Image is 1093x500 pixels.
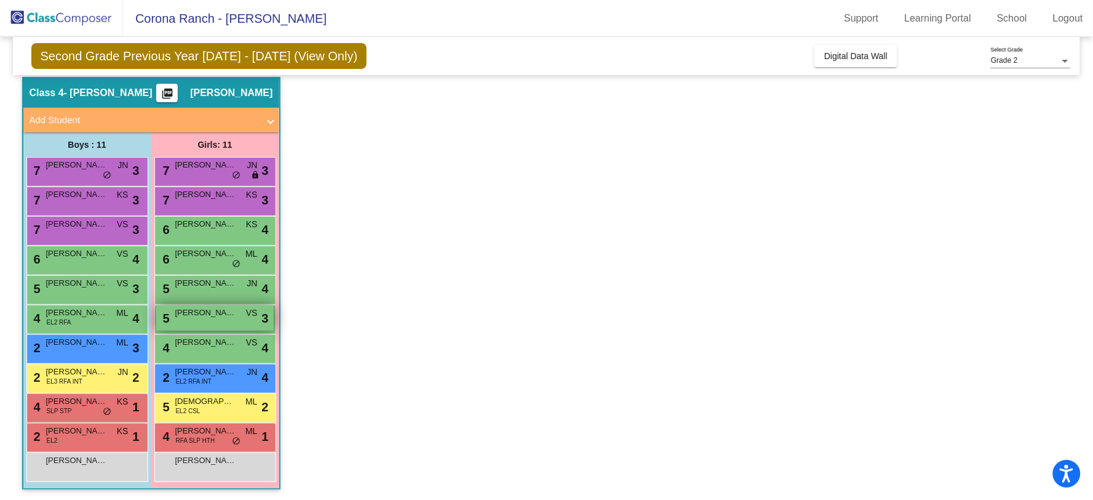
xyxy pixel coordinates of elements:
span: EL2 RFA INT [176,377,212,386]
span: 6 [160,223,170,236]
span: Digital Data Wall [824,51,888,61]
span: [PERSON_NAME] [175,188,237,201]
span: 7 [31,193,41,207]
span: 2 [31,430,41,443]
span: ML [245,425,257,438]
span: 2 [160,371,170,384]
span: [PERSON_NAME] [175,159,237,171]
span: JN [117,366,128,379]
mat-panel-title: Add Student [30,113,258,127]
span: KS [117,395,129,408]
span: 2 [31,341,41,355]
a: School [987,9,1037,28]
a: Logout [1043,9,1093,28]
span: [PERSON_NAME] [46,159,108,171]
span: 1 [132,398,139,416]
span: 5 [160,312,170,325]
span: KS [117,425,129,438]
mat-expansion-panel-header: Add Student [23,108,279,132]
button: Print Students Details [156,84,178,102]
span: [PERSON_NAME] [175,336,237,349]
span: do_not_disturb_alt [233,437,241,446]
span: 4 [261,220,268,239]
span: [PERSON_NAME] [46,454,108,467]
span: RFA SLP HTH [176,436,215,445]
span: 3 [132,161,139,180]
span: 2 [261,398,268,416]
span: 4 [160,341,170,355]
span: [PERSON_NAME] [175,454,237,467]
span: 3 [261,191,268,209]
span: 5 [31,282,41,296]
a: Learning Portal [895,9,982,28]
span: VS [246,336,258,349]
span: KS [246,218,258,231]
span: Grade 2 [991,56,1017,65]
span: ML [245,395,257,408]
span: ML [245,248,257,260]
span: EL3 RFA INT [47,377,82,386]
span: VS [117,218,129,231]
span: 3 [132,339,139,357]
span: JN [117,159,128,172]
span: VS [117,277,129,290]
span: 4 [261,339,268,357]
span: 4 [160,430,170,443]
span: JN [247,366,257,379]
span: 5 [160,282,170,296]
span: [PERSON_NAME] [175,218,237,230]
span: do_not_disturb_alt [233,171,241,180]
span: 7 [160,193,170,207]
span: [PERSON_NAME] [46,307,108,319]
span: lock [252,171,260,180]
span: [PERSON_NAME] [46,425,108,437]
span: 3 [132,220,139,239]
span: 4 [132,250,139,268]
button: Digital Data Wall [814,45,897,67]
span: EL2 [47,436,58,445]
span: JN [247,277,257,290]
span: [PERSON_NAME] [46,218,108,230]
span: ML [116,336,128,349]
span: 6 [31,252,41,266]
span: EL2 RFA [47,318,71,327]
span: 3 [261,309,268,328]
span: [PERSON_NAME] [46,395,108,408]
span: 2 [132,368,139,387]
span: 2 [31,371,41,384]
span: do_not_disturb_alt [233,259,241,269]
span: [PERSON_NAME] [46,188,108,201]
span: 4 [31,400,41,414]
span: 6 [160,252,170,266]
span: 4 [261,368,268,387]
span: [PERSON_NAME] [190,87,272,99]
span: [PERSON_NAME] [46,366,108,378]
span: 4 [31,312,41,325]
span: ML [116,307,128,320]
span: Second Grade Previous Year [DATE] - [DATE] (View Only) [31,43,367,69]
span: SLP STP [47,406,72,416]
span: do_not_disturb_alt [103,171,112,180]
span: VS [246,307,258,320]
span: 1 [132,427,139,446]
span: do_not_disturb_alt [103,407,112,417]
span: [PERSON_NAME] [175,425,237,437]
span: [PERSON_NAME] [175,248,237,260]
mat-icon: picture_as_pdf [160,87,175,105]
div: Boys : 11 [23,132,151,157]
span: [PERSON_NAME] [46,277,108,289]
span: 3 [261,161,268,180]
span: [PERSON_NAME] [175,366,237,378]
span: Corona Ranch - [PERSON_NAME] [123,9,327,28]
span: 3 [132,280,139,298]
div: Girls: 11 [151,132,279,157]
span: 3 [132,191,139,209]
span: [PERSON_NAME] [175,277,237,289]
span: [DEMOGRAPHIC_DATA][PERSON_NAME] [175,395,237,408]
span: JN [247,159,257,172]
span: KS [246,188,258,201]
span: EL2 CSL [176,406,201,416]
span: - [PERSON_NAME] [64,87,153,99]
span: 5 [160,400,170,414]
span: 7 [31,223,41,236]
